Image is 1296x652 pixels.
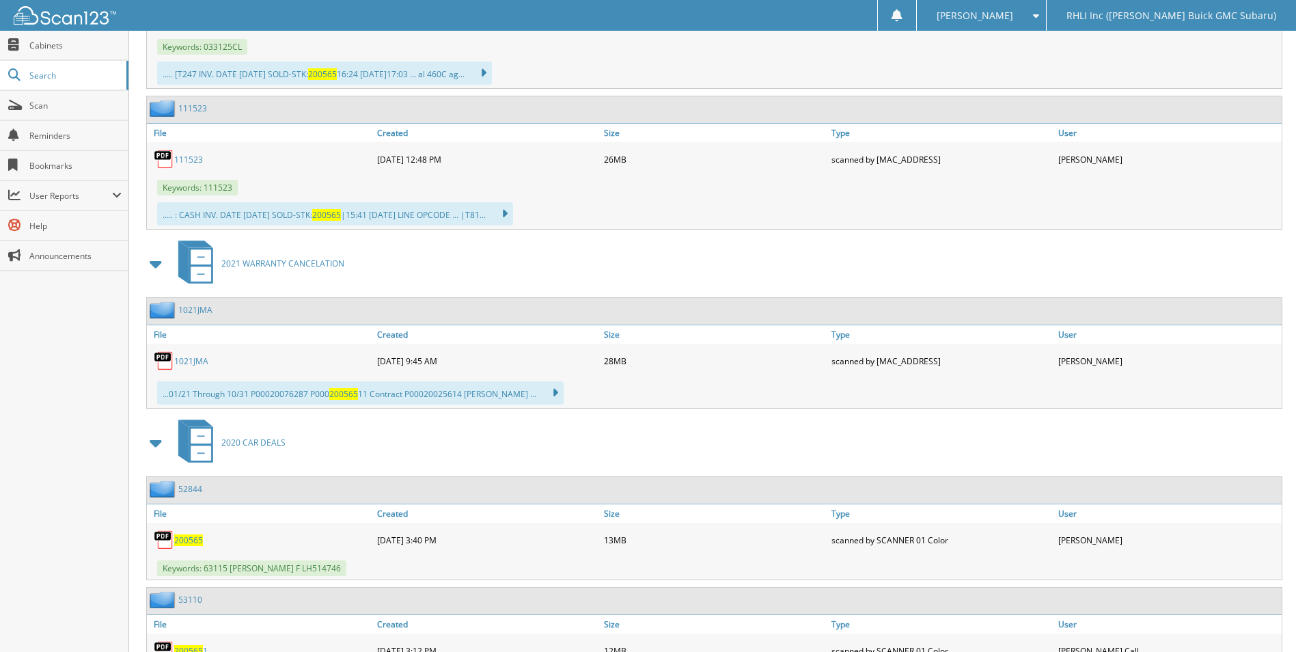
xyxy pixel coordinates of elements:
[374,504,601,523] a: Created
[828,347,1055,375] div: scanned by [MAC_ADDRESS]
[828,325,1055,344] a: Type
[1066,12,1276,20] span: RHLI Inc ([PERSON_NAME] Buick GMC Subaru)
[828,504,1055,523] a: Type
[29,160,122,172] span: Bookmarks
[1055,347,1282,375] div: [PERSON_NAME]
[157,202,513,226] div: ..... : CASH INV. DATE [DATE] SOLD-STK: |15:41 [DATE] LINE OPCODE ... |T81...
[147,325,374,344] a: File
[601,347,827,375] div: 28MB
[374,347,601,375] div: [DATE] 9:45 AM
[178,483,202,495] a: 52844
[157,62,492,85] div: ..... [T247 INV. DATE [DATE] SOLD-STK: 16:24 [DATE]17:03 ... al 460C ag...
[157,180,238,195] span: Keywords: 111523
[29,250,122,262] span: Announcements
[150,100,178,117] img: folder2.png
[221,437,286,448] span: 2020 CAR DEALS
[601,526,827,554] div: 13MB
[312,209,341,221] span: 200565
[828,615,1055,634] a: Type
[601,615,827,634] a: Size
[374,615,601,634] a: Created
[150,591,178,608] img: folder2.png
[828,526,1055,554] div: scanned by SCANNER 01 Color
[374,146,601,173] div: [DATE] 12:48 PM
[178,594,202,606] a: 53110
[174,154,203,165] a: 111523
[154,530,174,550] img: PDF.png
[601,325,827,344] a: Size
[601,124,827,142] a: Size
[601,504,827,523] a: Size
[601,146,827,173] div: 26MB
[1055,325,1282,344] a: User
[329,388,358,400] span: 200565
[178,103,207,114] a: 111523
[157,381,564,405] div: ...01/21 Through 10/31 P00020076287 P000 11 Contract P00020025614 [PERSON_NAME] ...
[221,258,344,269] span: 2021 WARRANTY CANCELATION
[147,124,374,142] a: File
[374,124,601,142] a: Created
[29,220,122,232] span: Help
[374,526,601,554] div: [DATE] 3:40 PM
[14,6,116,25] img: scan123-logo-white.svg
[937,12,1013,20] span: [PERSON_NAME]
[157,39,247,55] span: Keywords: 033125CL
[29,100,122,111] span: Scan
[157,560,346,576] span: Keywords: 63115 [PERSON_NAME] F LH514746
[147,615,374,634] a: File
[374,325,601,344] a: Created
[154,149,174,169] img: PDF.png
[1055,615,1282,634] a: User
[170,416,286,470] a: 2020 CAR DEALS
[170,236,344,290] a: 2021 WARRANTY CANCELATION
[154,351,174,371] img: PDF.png
[1055,124,1282,142] a: User
[308,68,337,80] span: 200565
[174,355,208,367] a: 1021JMA
[1055,146,1282,173] div: [PERSON_NAME]
[178,304,212,316] a: 1021JMA
[29,130,122,141] span: Reminders
[150,301,178,318] img: folder2.png
[29,40,122,51] span: Cabinets
[174,534,203,546] a: 200565
[828,146,1055,173] div: scanned by [MAC_ADDRESS]
[150,480,178,498] img: folder2.png
[147,504,374,523] a: File
[29,70,120,81] span: Search
[1055,526,1282,554] div: [PERSON_NAME]
[828,124,1055,142] a: Type
[29,190,112,202] span: User Reports
[1055,504,1282,523] a: User
[1228,586,1296,652] iframe: Chat Widget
